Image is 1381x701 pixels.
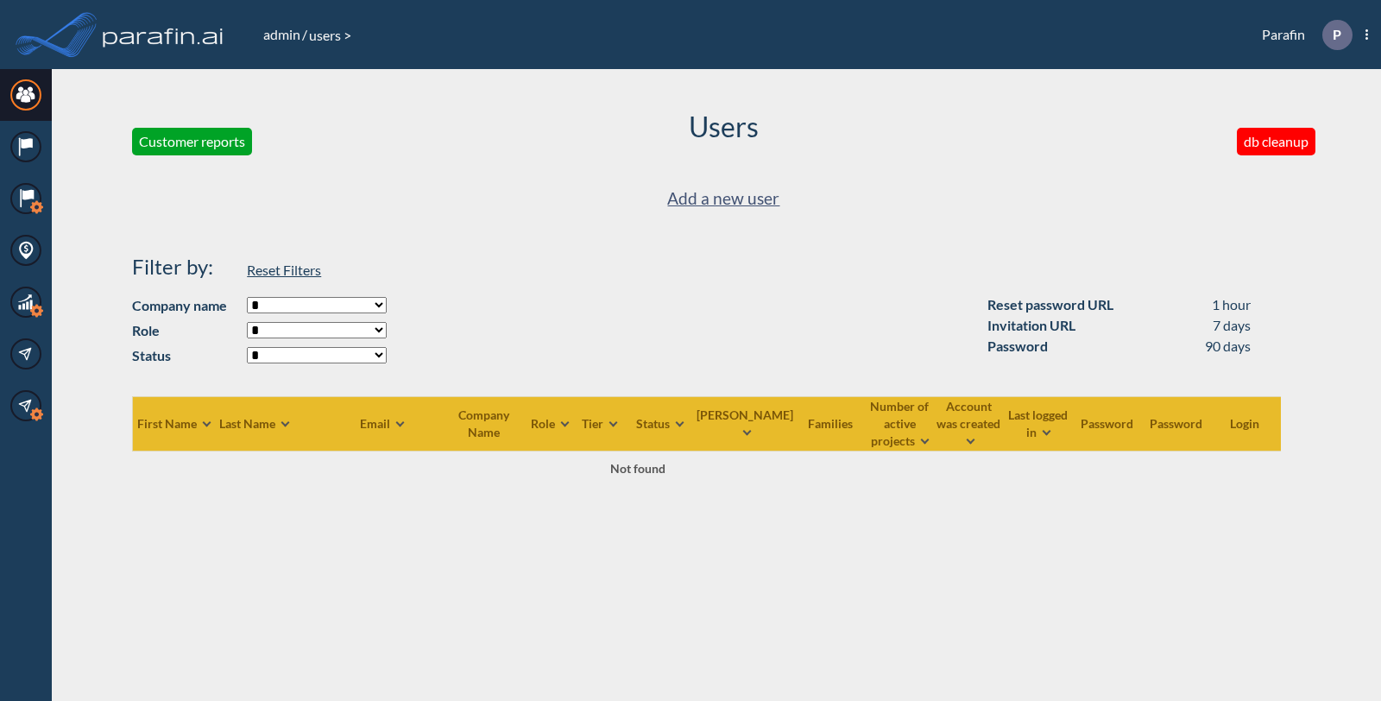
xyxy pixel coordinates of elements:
[575,396,627,451] th: Tier
[132,396,218,451] th: First Name
[1074,396,1143,451] th: Password
[667,185,779,213] a: Add a new user
[1236,20,1368,50] div: Parafin
[867,396,936,451] th: Number of active projects
[132,128,252,155] button: Customer reports
[987,294,1113,315] div: Reset password URL
[798,396,867,451] th: Families
[322,396,445,451] th: Email
[1005,396,1074,451] th: Last logged in
[132,451,1143,485] td: Not found
[627,396,696,451] th: Status
[1213,315,1251,336] div: 7 days
[987,336,1048,357] div: Password
[307,27,353,43] span: users >
[99,17,227,52] img: logo
[132,320,238,341] strong: Role
[527,396,575,451] th: Role
[247,262,321,278] span: Reset Filters
[132,295,238,316] strong: Company name
[689,111,759,143] h2: Users
[262,26,302,42] a: admin
[696,396,798,451] th: [PERSON_NAME]
[445,396,527,451] th: Company Name
[262,24,307,45] li: /
[218,396,322,451] th: Last Name
[987,315,1075,336] div: Invitation URL
[1212,396,1281,451] th: Login
[1212,294,1251,315] div: 1 hour
[1333,27,1341,42] p: P
[132,345,238,366] strong: Status
[1143,396,1212,451] th: Password
[132,255,238,280] h4: Filter by:
[1205,336,1251,357] div: 90 days
[1237,128,1315,155] button: db cleanup
[936,396,1005,451] th: Account was created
